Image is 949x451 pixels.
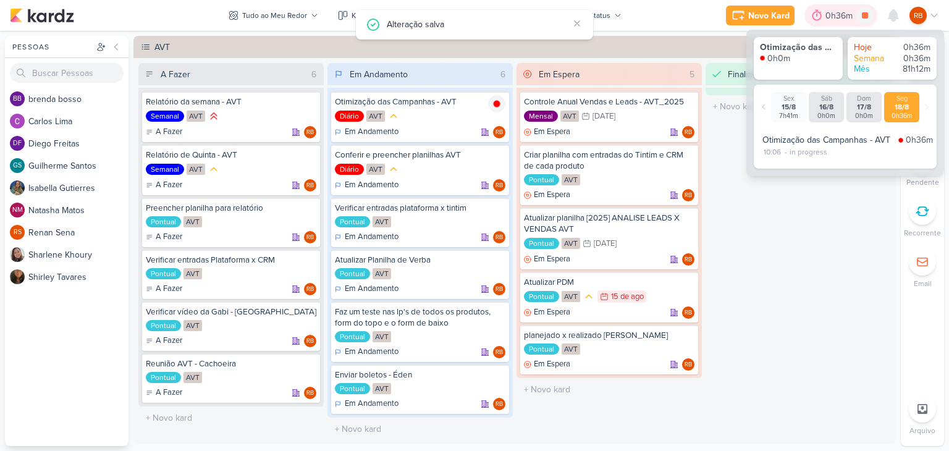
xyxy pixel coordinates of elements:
div: Rogerio Bispo [304,283,316,295]
div: Semana [854,53,891,64]
div: Pontual [335,268,370,279]
img: Isabella Gutierres [10,180,25,195]
p: RB [496,350,503,356]
div: Rogerio Bispo [304,335,316,347]
div: Em Andamento [335,398,399,410]
div: Prioridade Média [387,110,400,122]
div: Rogerio Bispo [304,231,316,243]
p: RB [306,339,314,345]
p: RB [306,183,314,189]
input: Buscar Pessoas [10,63,124,83]
div: Em Andamento [350,68,408,81]
div: Alteração salva [387,17,568,31]
div: Responsável: Rogerio Bispo [304,231,316,243]
div: AVT [183,372,202,383]
div: Otimização das Campanhas - AVT [760,42,837,53]
div: Pontual [146,268,181,279]
div: Pontual [335,331,370,342]
div: Mensal [524,111,558,122]
div: AVT [562,344,580,355]
div: 6 [306,68,321,81]
div: [DATE] [594,240,617,248]
div: S h i r l e y T a v a r e s [28,271,129,284]
div: Em Espera [524,126,570,138]
div: Natasha Matos [10,203,25,217]
div: Verificar entradas Plataforma x CRM [146,255,316,266]
div: 7h41m [774,112,804,120]
div: Rogerio Bispo [304,179,316,192]
div: Responsável: Rogerio Bispo [493,346,505,358]
div: Em Andamento [335,231,399,243]
div: [DATE] [593,112,615,120]
div: 0h36m [825,9,856,22]
div: AVT [366,111,385,122]
img: Shirley Tavares [10,269,25,284]
p: A Fazer [156,283,182,295]
input: + Novo kard [330,420,510,438]
div: Novo Kard [748,9,790,22]
div: 10:06 [762,146,782,158]
div: Rogerio Bispo [493,179,505,192]
div: Rogerio Bispo [682,253,694,266]
div: Finalizado [728,68,766,81]
div: Relatório de Quinta - AVT [146,150,316,161]
div: Faz um teste nas lp's de todos os produtos, form do topo e o form de baixo [335,306,505,329]
div: Em Espera [524,253,570,266]
div: 0h0m [811,112,841,120]
p: RS [14,229,22,236]
div: Renan Sena [10,225,25,240]
p: Em Andamento [345,398,399,410]
div: Relatório da semana - AVT [146,96,316,107]
p: RB [685,362,692,368]
div: Rogerio Bispo [682,126,694,138]
img: tracking [760,56,765,61]
div: Otimização das Campanhas - AVT [762,133,893,146]
div: Pontual [524,344,559,355]
p: RB [496,130,503,136]
p: A Fazer [156,231,182,243]
div: Rogerio Bispo [682,189,694,201]
div: AVT [373,268,391,279]
div: 0h0m [767,53,790,64]
p: GS [13,162,22,169]
p: Em Espera [534,306,570,319]
div: AVT [562,291,580,302]
p: bb [13,96,22,103]
div: 0h36m [906,133,933,146]
div: A Fazer [161,68,190,81]
div: 0h0m [849,112,879,120]
div: Preencher planilha para relatório [146,203,316,214]
div: AVT [154,41,892,54]
div: Sex [774,95,804,103]
div: A Fazer [146,231,182,243]
div: Em Andamento [335,179,399,192]
div: Responsável: Rogerio Bispo [304,335,316,347]
p: RB [496,183,503,189]
p: Pendente [906,177,939,188]
div: Atualizar PDM [524,277,694,288]
div: Rogerio Bispo [493,126,505,138]
div: Responsável: Rogerio Bispo [682,189,694,201]
div: Responsável: Rogerio Bispo [493,283,505,295]
p: RB [685,130,692,136]
div: Em Espera [539,68,580,81]
p: RB [685,257,692,263]
div: Atualizar Planilha de Verba [335,255,505,266]
div: Semanal [146,111,184,122]
p: Em Espera [534,189,570,201]
div: Em Andamento [335,126,399,138]
div: AVT [562,174,580,185]
p: Em Andamento [345,346,399,358]
div: Hoje [854,42,891,53]
p: A Fazer [156,126,182,138]
div: 15 de ago [611,293,644,301]
div: Rogerio Bispo [682,358,694,371]
div: 0h36m [893,42,930,53]
div: Reunião AVT - Cachoeira [146,358,316,369]
div: Rogerio Bispo [493,283,505,295]
div: b r e n d a b o s s o [28,93,129,106]
div: Diego Freitas [10,136,25,151]
div: 5 [685,68,699,81]
div: C a r l o s L i m a [28,115,129,128]
div: Diário [335,111,364,122]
